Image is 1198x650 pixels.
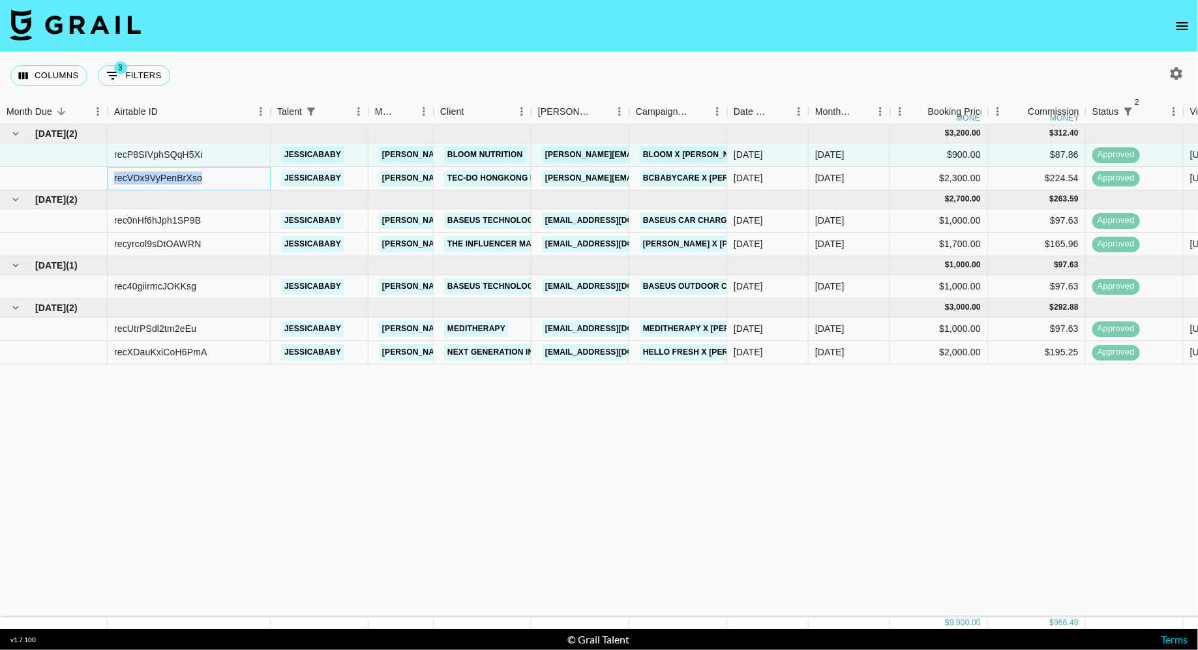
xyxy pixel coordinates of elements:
a: BASEUS TECHNOLOGY (HK) CO. LIMITED [444,278,612,295]
div: 97.63 [1058,259,1079,271]
button: Menu [789,102,809,121]
div: $ [1054,259,1058,271]
div: Airtable ID [108,99,271,125]
div: Month Due [7,99,52,125]
a: [PERSON_NAME][EMAIL_ADDRESS][DOMAIN_NAME] [379,147,592,163]
div: recyrcol9sDtOAWRN [114,237,202,250]
div: [PERSON_NAME] [538,99,592,125]
div: $224.54 [988,167,1086,190]
button: Menu [871,102,890,121]
a: [PERSON_NAME][EMAIL_ADDRESS][PERSON_NAME] [542,170,756,186]
a: The Influencer Marketing Factory [444,236,610,252]
button: hide children [7,256,25,274]
div: Booking Price [928,99,985,125]
div: 02/09/2025 [734,171,763,185]
div: $ [945,302,950,313]
div: 2 active filters [1119,102,1137,121]
div: Talent [271,99,368,125]
div: rec40giirmcJOKKsg [114,280,196,293]
div: Date Created [727,99,809,125]
div: Jun '25 [815,322,845,335]
div: Booker [532,99,629,125]
button: Sort [771,102,789,121]
div: Month Due [815,99,852,125]
img: Grail Talent [10,9,141,40]
button: Menu [890,102,910,121]
a: jessicababy [281,344,344,361]
button: hide children [7,125,25,143]
div: 29/07/2025 [734,214,763,227]
span: ( 2 ) [66,301,78,314]
button: Sort [320,102,338,121]
div: Jun '25 [815,346,845,359]
a: jessicababy [281,170,344,186]
div: 312.40 [1054,128,1079,139]
div: 966.49 [1054,617,1079,628]
a: Meditherapy [444,321,509,337]
a: Hello Fresh x [PERSON_NAME] (1IG + TT) [640,344,819,361]
div: Airtable ID [114,99,158,125]
button: Sort [464,102,483,121]
div: $97.63 [988,275,1086,299]
button: Sort [910,102,928,121]
a: [PERSON_NAME][EMAIL_ADDRESS][DOMAIN_NAME] [542,147,755,163]
button: hide children [7,299,25,317]
div: Campaign (Type) [636,99,689,125]
span: approved [1092,172,1140,185]
div: $ [1050,617,1055,628]
div: Sep '25 [815,171,845,185]
div: $1,700.00 [890,233,988,256]
span: approved [1092,346,1140,359]
span: approved [1092,238,1140,250]
div: $87.86 [988,143,1086,167]
div: $ [945,194,950,205]
div: Status [1086,99,1184,125]
div: $1,000.00 [890,209,988,233]
a: BcBabycare x [PERSON_NAME] (1IG Reel, Story, IG Carousel) [640,170,914,186]
div: Talent [277,99,302,125]
div: $2,000.00 [890,341,988,364]
div: Sep '25 [815,148,845,161]
span: ( 1 ) [66,259,78,272]
div: $1,000.00 [890,318,988,341]
div: $97.63 [988,209,1086,233]
div: 1,000.00 [950,259,981,271]
div: Manager [375,99,396,125]
a: [PERSON_NAME][EMAIL_ADDRESS][DOMAIN_NAME] [379,321,592,337]
a: [EMAIL_ADDRESS][DOMAIN_NAME] [542,213,688,229]
div: $2,300.00 [890,167,988,190]
div: $ [1050,302,1055,313]
div: $ [1050,194,1055,205]
button: Select columns [10,65,87,86]
button: Sort [52,102,70,121]
div: 263.59 [1054,194,1079,205]
div: $900.00 [890,143,988,167]
a: Next Generation Influencers [444,344,586,361]
div: $ [945,259,950,271]
button: Menu [988,102,1008,121]
div: money [1050,114,1079,122]
div: $ [1050,128,1055,139]
button: Menu [512,102,532,121]
div: Date Created [734,99,771,125]
div: money [957,114,986,122]
a: Terms [1161,633,1188,645]
button: Menu [708,102,727,121]
button: Sort [1010,102,1028,121]
a: [PERSON_NAME] x [PERSON_NAME] (1 TikTok) [640,236,834,252]
button: Menu [610,102,629,121]
span: approved [1092,214,1140,227]
div: Client [434,99,532,125]
div: 3,200.00 [950,128,981,139]
div: Commission [1028,99,1079,125]
button: Menu [1164,102,1184,121]
div: Status [1092,99,1119,125]
button: Sort [592,102,610,121]
a: jessicababy [281,236,344,252]
div: $1,000.00 [890,275,988,299]
span: [DATE] [35,193,66,206]
span: [DATE] [35,127,66,140]
div: 9,900.00 [950,617,981,628]
button: hide children [7,190,25,209]
div: Jul '25 [815,280,845,293]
